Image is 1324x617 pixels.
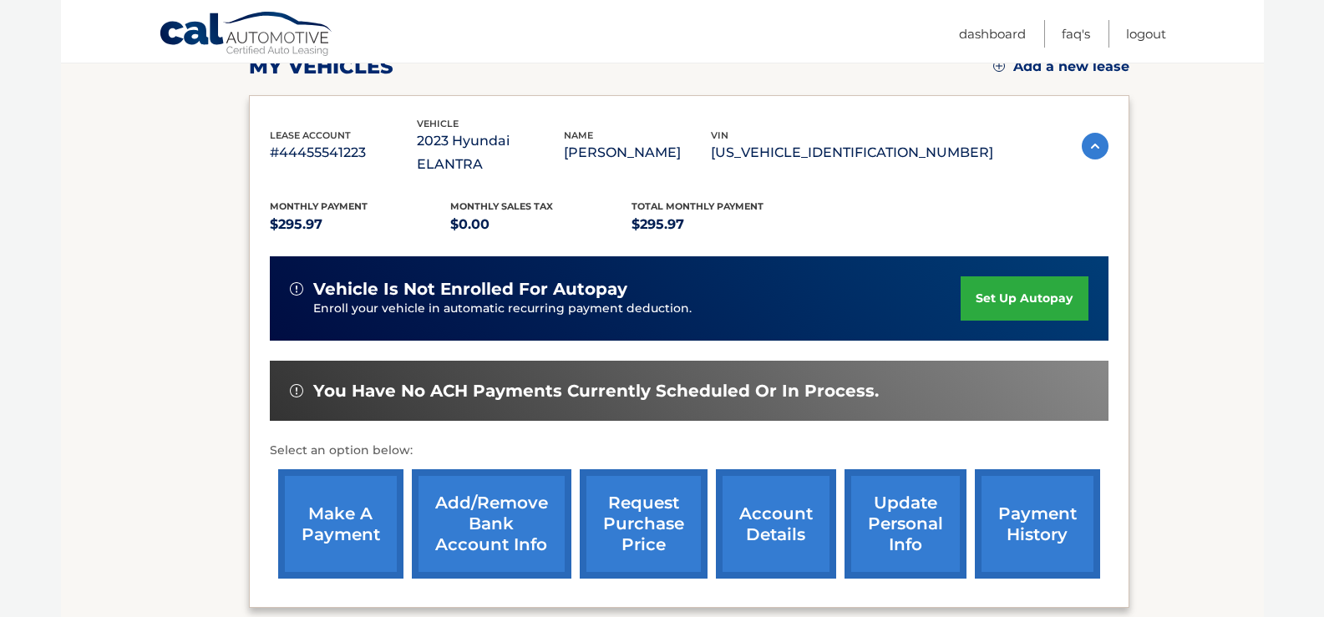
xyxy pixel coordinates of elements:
img: alert-white.svg [290,282,303,296]
img: alert-white.svg [290,384,303,397]
a: request purchase price [580,469,708,579]
img: accordion-active.svg [1082,133,1108,159]
p: Select an option below: [270,441,1108,461]
a: Dashboard [959,20,1026,48]
p: #44455541223 [270,141,417,164]
p: 2023 Hyundai ELANTRA [417,129,564,176]
a: payment history [975,469,1100,579]
span: lease account [270,129,351,141]
a: Add/Remove bank account info [412,469,571,579]
img: add.svg [993,60,1005,72]
a: FAQ's [1062,20,1090,48]
p: Enroll your vehicle in automatic recurring payment deduction. [313,300,961,318]
a: Cal Automotive [159,11,334,59]
span: vehicle is not enrolled for autopay [313,279,627,300]
a: set up autopay [961,276,1088,321]
span: Monthly Payment [270,200,368,212]
a: Logout [1126,20,1166,48]
span: name [564,129,593,141]
span: vin [711,129,728,141]
a: update personal info [845,469,966,579]
p: $0.00 [450,213,632,236]
span: vehicle [417,118,459,129]
p: $295.97 [632,213,813,236]
a: account details [716,469,836,579]
span: Total Monthly Payment [632,200,763,212]
a: Add a new lease [993,58,1129,75]
h2: my vehicles [249,54,393,79]
span: You have no ACH payments currently scheduled or in process. [313,381,879,402]
p: [US_VEHICLE_IDENTIFICATION_NUMBER] [711,141,993,164]
p: $295.97 [270,213,451,236]
p: [PERSON_NAME] [564,141,711,164]
span: Monthly sales Tax [450,200,553,212]
a: make a payment [278,469,403,579]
